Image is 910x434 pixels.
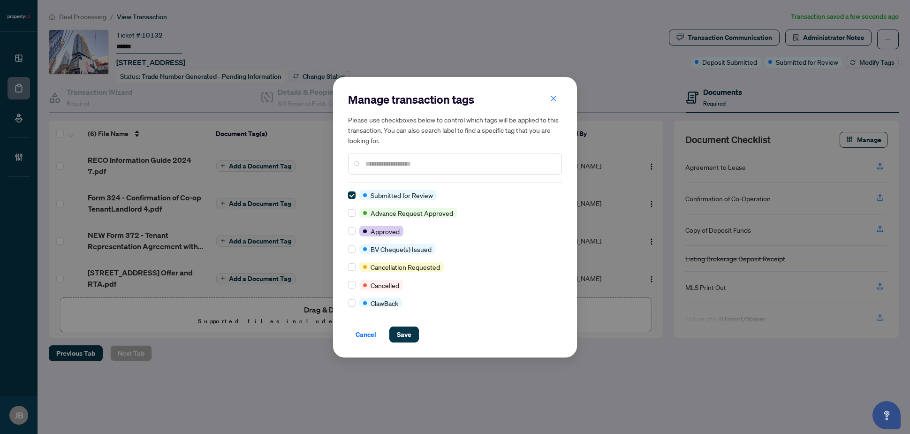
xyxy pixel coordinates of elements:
button: Open asap [872,401,901,429]
button: Cancel [348,327,384,343]
span: Advance Request Approved [371,208,453,218]
span: Approved [371,226,400,236]
span: Submitted for Review [371,190,433,200]
span: Save [397,327,411,342]
h2: Manage transaction tags [348,92,562,107]
span: ClawBack [371,298,398,308]
h5: Please use checkboxes below to control which tags will be applied to this transaction. You can al... [348,114,562,145]
span: Cancel [356,327,376,342]
span: Cancellation Requested [371,262,440,272]
button: Save [389,327,419,343]
span: close [550,95,557,102]
span: BV Cheque(s) Issued [371,244,432,254]
span: Cancelled [371,280,399,290]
